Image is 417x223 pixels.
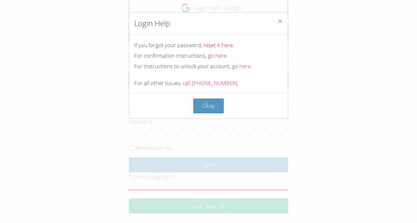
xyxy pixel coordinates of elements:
div: If you forgot your password, [134,41,283,50]
h2: Login Help [134,18,170,29]
button: Okay [193,98,224,113]
button: Close [272,12,288,32]
div: For instructions to unlock your account, [134,62,283,71]
a: go here. [208,52,228,59]
div: For confirmation instructions, [134,51,283,61]
a: go here. [232,62,252,70]
a: call [PHONE_NUMBER]. [183,79,238,87]
a: reset it here. [203,41,234,49]
div: For all other issues, [134,79,283,88]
